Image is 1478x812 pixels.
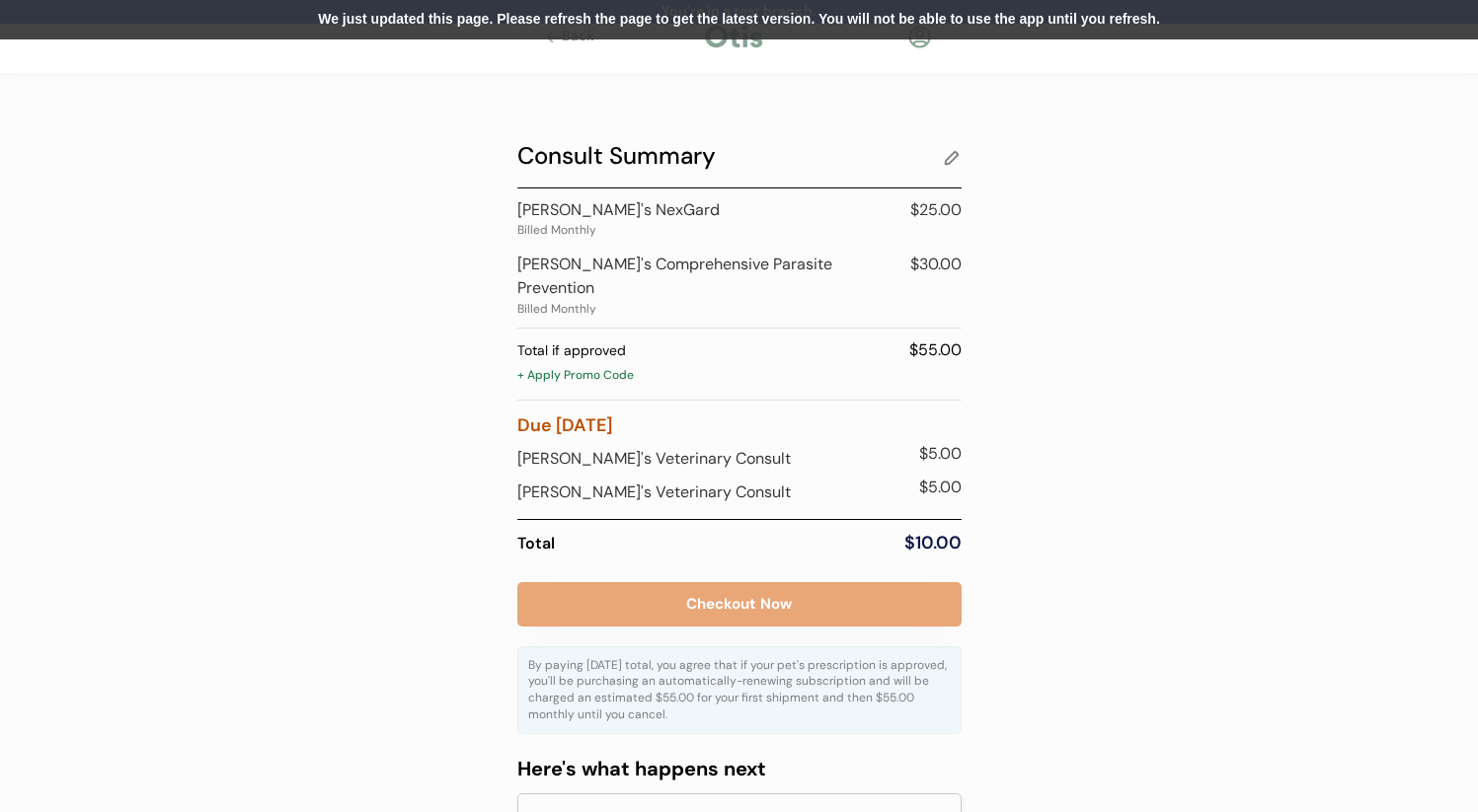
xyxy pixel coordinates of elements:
div: Due [DATE] [517,410,962,442]
div: Billed Monthly [517,303,616,315]
div: [PERSON_NAME]'s Veterinary Consult [517,442,863,476]
div: $55.00 [626,338,962,362]
button: Checkout Now [517,582,962,627]
div: $10.00 [863,530,962,556]
div: $5.00 [863,476,962,499]
div: $30.00 [863,253,962,276]
div: Here's what happens next [517,754,962,783]
div: $5.00 [863,442,962,466]
div: [PERSON_NAME]'s Veterinary Consult [517,476,863,509]
div: [PERSON_NAME]'s NexGard [517,198,853,222]
div: Total [517,530,863,557]
div: Total if approved [517,340,626,361]
div: Billed Monthly [517,224,616,236]
div: + Apply Promo Code [517,367,962,387]
div: $25.00 [863,198,962,222]
div: Consult Summary [517,138,942,174]
div: By paying [DATE] total, you agree that if your pet's prescription is approved, you'll be purchasi... [528,657,951,723]
div: [PERSON_NAME]'s Comprehensive Parasite Prevention [517,253,853,300]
